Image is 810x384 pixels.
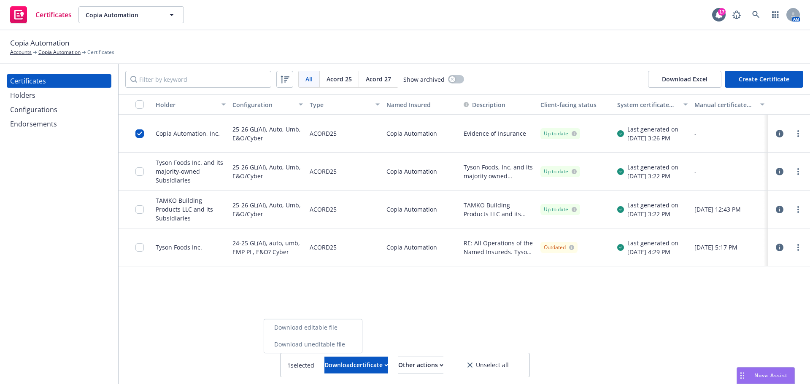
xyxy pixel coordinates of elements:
button: Holder [152,94,229,115]
span: Certificates [87,48,114,56]
button: TAMKO Building Products LLC and its Subsidiaries are included as additional insured as respects G... [464,201,534,218]
button: Type [306,94,383,115]
div: Configurations [10,103,57,116]
button: Nova Assist [737,367,795,384]
div: Client-facing status [540,100,610,109]
div: 25-26 GL(AI), Auto, Umb, E&O/Cyber [232,196,302,223]
span: Copia Automation [10,38,69,48]
button: Client-facing status [537,94,614,115]
div: [DATE] 3:22 PM [627,209,678,218]
span: Show archived [403,75,445,84]
div: Endorsements [10,117,57,131]
div: Up to date [544,206,577,213]
div: Download certificate [324,357,388,373]
div: - [694,129,764,138]
div: Up to date [544,168,577,175]
input: Filter by keyword [125,71,271,88]
div: Tyson Foods Inc. and its majority-owned Subsidiaries [156,158,226,185]
div: [DATE] 5:17 PM [694,243,764,252]
button: Tyson Foods, Inc. and its majority owned subsidiaries are included as additional insured as respe... [464,163,534,180]
div: Copia Automation [383,228,460,266]
a: Configurations [7,103,111,116]
button: Evidence of Insurance [464,129,526,138]
div: ACORD25 [310,120,337,147]
button: System certificate last generated [614,94,691,115]
div: Tyson Foods Inc. [156,243,202,252]
div: 24-25 GL(AI), auto, umb, EMP PL, E&O? Cyber [232,234,302,261]
div: Copia Automation [383,115,460,153]
div: [DATE] 3:22 PM [627,172,678,180]
button: Configuration [229,94,306,115]
button: Manual certificate last generated [691,94,768,115]
input: Toggle Row Selected [135,205,144,214]
div: [DATE] 3:26 PM [627,134,678,142]
div: Last generated on [627,239,678,247]
div: Other actions [398,357,443,373]
button: Downloadcertificate [324,357,388,373]
div: Holders [10,89,35,102]
input: Toggle Row Selected [135,129,144,138]
div: Certificates [10,74,46,88]
div: Last generated on [627,163,678,172]
div: System certificate last generated [617,100,678,109]
a: more [793,129,803,139]
div: Named Insured [386,100,456,109]
button: Create Certificate [725,71,803,88]
button: Unselect all [454,357,523,373]
a: Search [748,6,764,23]
div: Type [310,100,370,109]
div: Holder [156,100,216,109]
a: Certificates [7,74,111,88]
div: [DATE] 12:43 PM [694,205,764,214]
div: Up to date [544,130,577,137]
a: Certificates [7,3,75,27]
div: Configuration [232,100,293,109]
div: Manual certificate last generated [694,100,755,109]
input: Toggle Row Selected [135,243,144,252]
div: Copia Automation [383,153,460,191]
div: 25-26 GL(AI), Auto, Umb, E&O/Cyber [232,158,302,185]
span: All [305,75,313,83]
a: Download uneditable file [264,336,362,353]
span: Certificates [35,11,72,18]
a: Download editable file [264,319,362,336]
div: Outdated [544,244,574,251]
div: ACORD25 [310,234,337,261]
span: Nova Assist [754,372,788,379]
a: more [793,166,803,177]
button: Other actions [398,357,443,373]
button: Copia Automation [78,6,184,23]
span: Unselect all [476,362,509,368]
div: 25-26 GL(AI), Auto, Umb, E&O/Cyber [232,120,302,147]
div: Copia Automation, Inc. [156,129,220,138]
a: Switch app [767,6,784,23]
div: ACORD25 [310,196,337,223]
div: 17 [718,8,726,16]
div: Last generated on [627,125,678,134]
span: Acord 27 [366,75,391,83]
input: Toggle Row Selected [135,167,144,176]
button: Named Insured [383,94,460,115]
div: ACORD25 [310,158,337,185]
input: Select all [135,100,144,109]
div: Drag to move [737,368,748,384]
a: more [793,204,803,215]
a: Holders [7,89,111,102]
a: Report a Bug [728,6,745,23]
div: - [694,167,764,176]
div: TAMKO Building Products LLC and its Subsidiaries [156,196,226,223]
span: Acord 25 [327,75,352,83]
button: RE: All Operations of the Named Insureds. Tyson Foods, Inc. and its majority owned subsidiaries a... [464,239,534,256]
a: more [793,242,803,252]
a: Copia Automation [38,48,81,56]
a: Endorsements [7,117,111,131]
button: Download Excel [648,71,721,88]
span: Copia Automation [86,11,159,19]
span: 1 selected [287,361,314,370]
button: Description [464,100,505,109]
